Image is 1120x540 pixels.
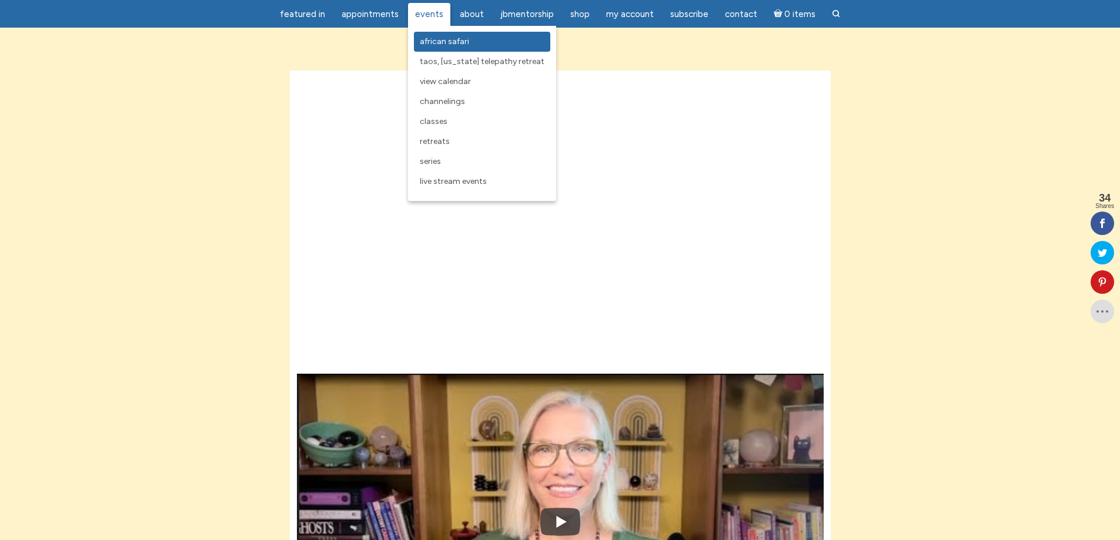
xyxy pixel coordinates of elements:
span: Subscribe [670,9,708,19]
span: Taos, [US_STATE] Telepathy Retreat [420,56,544,66]
span: Series [420,156,441,166]
span: JBMentorship [500,9,554,19]
span: My Account [606,9,654,19]
span: Classes [420,116,447,126]
i: Cart [774,9,785,19]
span: African Safari [420,36,469,46]
a: Classes [414,112,550,132]
span: featured in [280,9,325,19]
a: About [453,3,491,26]
a: Events [408,3,450,26]
span: Appointments [342,9,399,19]
a: Series [414,152,550,172]
span: 34 [1095,193,1114,203]
span: Contact [725,9,757,19]
span: 0 items [784,10,815,19]
span: Shares [1095,203,1114,209]
a: Taos, [US_STATE] Telepathy Retreat [414,52,550,72]
a: My Account [599,3,661,26]
a: African Safari [414,32,550,52]
span: About [460,9,484,19]
span: View Calendar [420,76,471,86]
a: Contact [718,3,764,26]
a: Channelings [414,92,550,112]
a: Retreats [414,132,550,152]
a: Shop [563,3,597,26]
span: Events [415,9,443,19]
span: Channelings [420,96,465,106]
span: Shop [570,9,590,19]
a: Live Stream Events [414,172,550,192]
a: View Calendar [414,72,550,92]
a: JBMentorship [493,3,561,26]
a: Appointments [335,3,406,26]
span: Live Stream Events [420,176,487,186]
span: Retreats [420,136,450,146]
a: Subscribe [663,3,716,26]
a: Cart0 items [767,2,823,26]
a: featured in [273,3,332,26]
